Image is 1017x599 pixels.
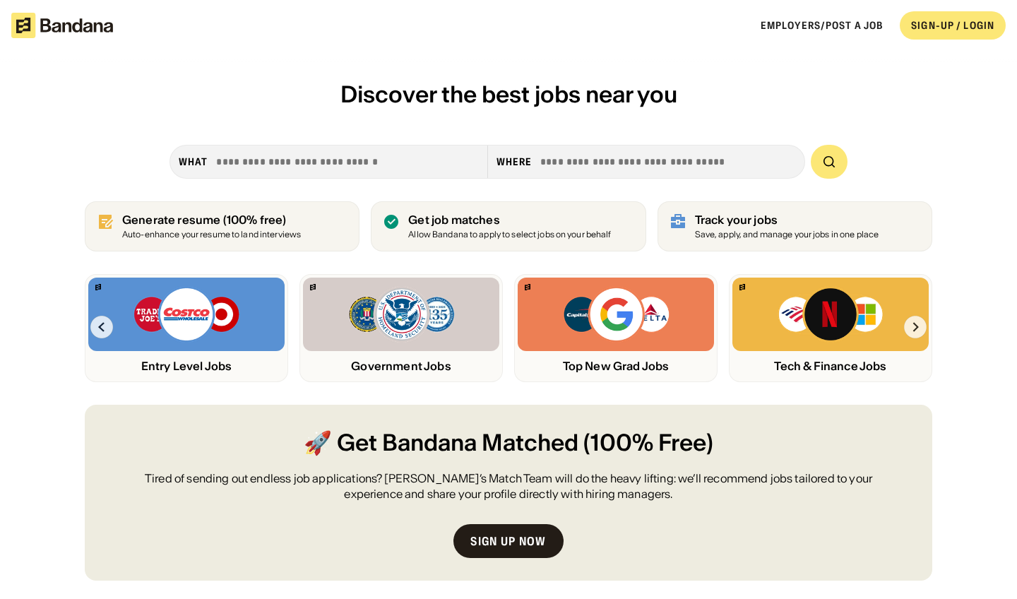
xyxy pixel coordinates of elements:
[695,213,879,227] div: Track your jobs
[496,155,533,168] div: Where
[85,201,359,251] a: Generate resume (100% free)Auto-enhance your resume to land interviews
[371,201,646,251] a: Get job matches Allow Bandana to apply to select jobs on your behalf
[470,535,546,547] div: Sign up now
[453,524,563,558] a: Sign up now
[518,360,714,373] div: Top New Grad Jobs
[304,427,578,459] span: 🚀 Get Bandana Matched
[95,284,101,290] img: Bandana logo
[562,286,670,343] img: Capital One, Google, Delta logos
[88,360,285,373] div: Entry Level Jobs
[223,213,287,227] span: (100% free)
[729,274,932,382] a: Bandana logoBank of America, Netflix, Microsoft logosTech & Finance Jobs
[122,230,301,239] div: Auto-enhance your resume to land interviews
[911,19,994,32] div: SIGN-UP / LOGIN
[347,286,455,343] img: FBI, DHS, MWRD logos
[761,19,883,32] a: Employers/Post a job
[408,230,611,239] div: Allow Bandana to apply to select jobs on your behalf
[695,230,879,239] div: Save, apply, and manage your jobs in one place
[122,213,301,227] div: Generate resume
[303,360,499,373] div: Government Jobs
[904,316,927,338] img: Right Arrow
[739,284,745,290] img: Bandana logo
[90,316,113,338] img: Left Arrow
[514,274,718,382] a: Bandana logoCapital One, Google, Delta logosTop New Grad Jobs
[778,286,884,343] img: Bank of America, Netflix, Microsoft logos
[85,274,288,382] a: Bandana logoTrader Joe’s, Costco, Target logosEntry Level Jobs
[119,470,898,502] div: Tired of sending out endless job applications? [PERSON_NAME]’s Match Team will do the heavy lifti...
[732,360,929,373] div: Tech & Finance Jobs
[299,274,503,382] a: Bandana logoFBI, DHS, MWRD logosGovernment Jobs
[525,284,530,290] img: Bandana logo
[408,213,611,227] div: Get job matches
[11,13,113,38] img: Bandana logotype
[133,286,240,343] img: Trader Joe’s, Costco, Target logos
[179,155,208,168] div: what
[310,284,316,290] img: Bandana logo
[583,427,713,459] span: (100% Free)
[658,201,932,251] a: Track your jobs Save, apply, and manage your jobs in one place
[340,80,677,109] span: Discover the best jobs near you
